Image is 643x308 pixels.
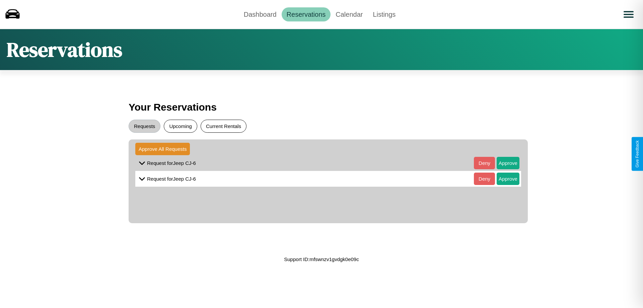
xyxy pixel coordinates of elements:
h1: Reservations [7,36,122,63]
div: Give Feedback [635,140,640,168]
button: Open menu [619,5,638,24]
button: Deny [474,173,495,185]
p: Request for Jeep CJ-6 [147,159,196,168]
button: Requests [129,120,160,133]
a: Reservations [282,7,331,21]
button: Approve [497,173,519,185]
button: Deny [474,157,495,169]
button: Approve [497,157,519,169]
a: Listings [368,7,401,21]
button: Upcoming [164,120,197,133]
p: Request for Jeep CJ-6 [147,174,196,183]
a: Dashboard [239,7,282,21]
button: Approve All Requests [135,143,190,155]
a: Calendar [331,7,368,21]
button: Current Rentals [201,120,246,133]
h3: Your Reservations [129,98,514,116]
p: Support ID: mfswnzv1gvdgk0e09c [284,255,359,264]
